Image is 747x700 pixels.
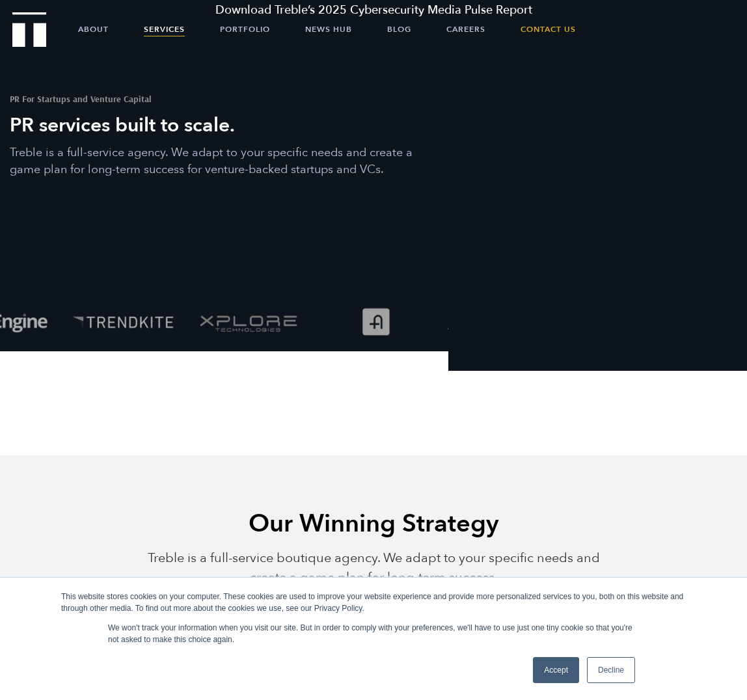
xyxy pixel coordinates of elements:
a: About [78,13,109,46]
a: Decline [587,657,635,683]
a: Services [144,13,185,46]
p: Treble is a full-service boutique agency. We adapt to your specific needs and create a game plan ... [133,548,614,587]
a: Careers [446,13,485,46]
img: Treble logo [12,12,47,47]
div: This website stores cookies on your computer. These cookies are used to improve your website expe... [61,591,686,614]
h1: PR services built to scale. [10,113,413,138]
a: Portfolio [220,13,270,46]
a: Blog [387,13,411,46]
img: XPlore logo [189,292,308,352]
img: TrendKite logo [63,292,182,352]
img: Axcient logo [440,292,559,352]
a: Treble Homepage [13,13,46,46]
h2: Our Winning Strategy [133,507,614,540]
p: We won't track your information when you visit our site. But in order to comply with your prefere... [108,622,639,645]
p: Treble is a full-service agency. We adapt to your specific needs and create a game plan for long-... [10,144,413,178]
a: News Hub [305,13,352,46]
a: Accept [533,657,579,683]
h2: PR For Startups and Venture Capital [10,94,413,103]
img: Addvocate logo [314,292,433,352]
a: Contact Us [521,13,576,46]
